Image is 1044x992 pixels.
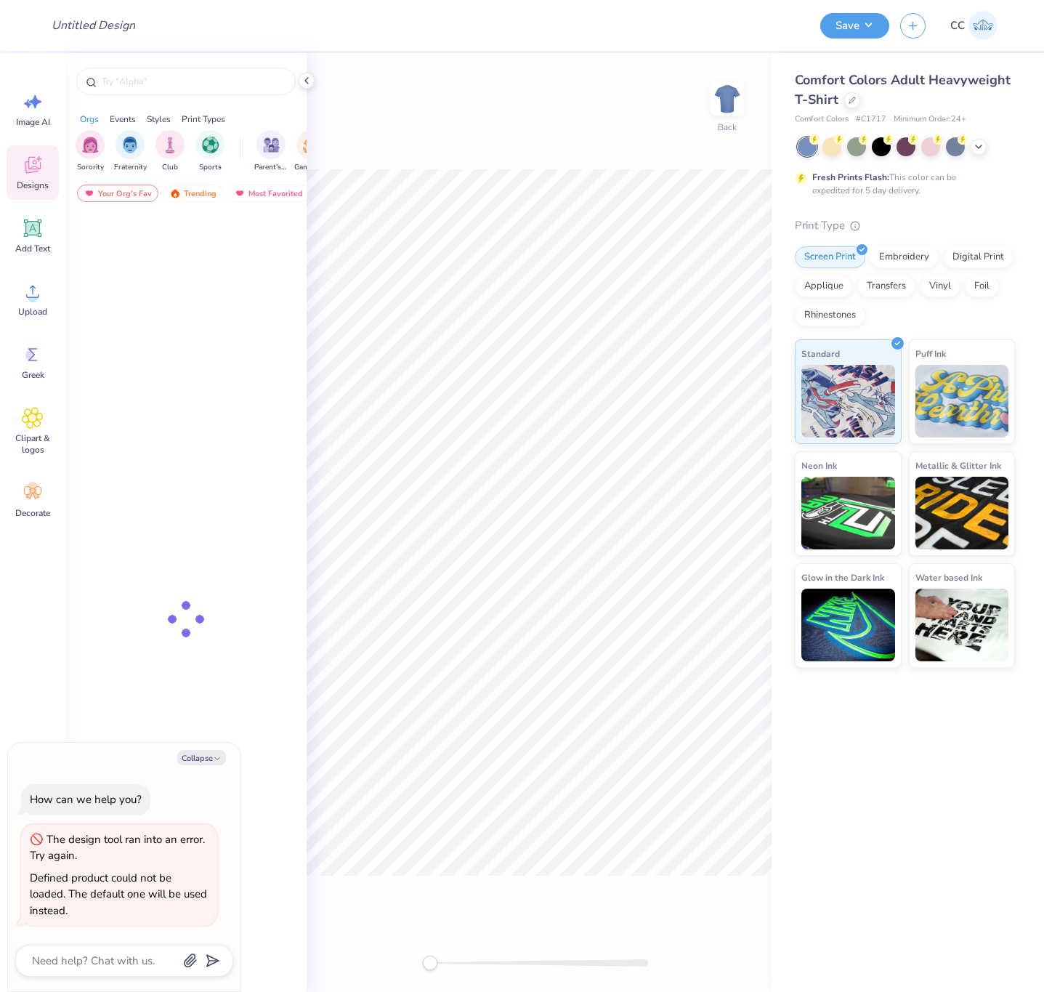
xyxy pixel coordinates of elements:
img: Neon Ink [801,477,895,549]
img: Water based Ink [915,589,1009,661]
span: Parent's Weekend [254,162,288,173]
span: Comfort Colors Adult Heavyweight T-Shirt [795,71,1011,108]
button: filter button [76,130,105,173]
div: Vinyl [920,275,960,297]
span: Sorority [77,162,104,173]
img: most_fav.gif [84,188,95,198]
div: Defined product could not be loaded. The default one will be used instead. [30,871,207,918]
div: filter for Parent's Weekend [254,130,288,173]
div: filter for Sports [195,130,224,173]
span: Glow in the Dark Ink [801,570,884,585]
div: Digital Print [943,246,1013,268]
div: This color can be expedited for 5 day delivery. [812,171,991,197]
button: Collapse [177,750,226,765]
div: Rhinestones [795,305,865,326]
div: filter for Club [155,130,185,173]
div: The design tool ran into an error. Try again. [30,832,205,863]
img: Metallic & Glitter Ink [915,477,1009,549]
span: Club [162,162,178,173]
input: Untitled Design [40,11,147,40]
span: CC [950,17,965,34]
span: Neon Ink [801,458,837,473]
div: filter for Sorority [76,130,105,173]
div: Applique [795,275,853,297]
div: Screen Print [795,246,865,268]
span: Metallic & Glitter Ink [915,458,1001,473]
img: Sports Image [202,137,219,153]
span: Clipart & logos [9,432,57,456]
div: Styles [147,113,171,126]
img: Game Day Image [303,137,320,153]
div: Accessibility label [423,956,437,970]
img: Parent's Weekend Image [263,137,280,153]
div: Transfers [857,275,915,297]
div: Foil [965,275,999,297]
div: How can we help you? [30,792,142,807]
span: Decorate [15,507,50,519]
span: Sports [199,162,222,173]
span: Water based Ink [915,570,982,585]
button: Save [820,13,889,39]
div: Print Type [795,217,1015,234]
span: Image AI [16,116,50,128]
button: filter button [155,130,185,173]
img: Puff Ink [915,365,1009,437]
span: Puff Ink [915,346,946,361]
img: Fraternity Image [122,137,138,153]
button: filter button [294,130,328,173]
button: filter button [114,130,147,173]
img: Cyril Cabanete [968,11,998,40]
div: filter for Fraternity [114,130,147,173]
div: Back [718,121,737,134]
span: Comfort Colors [795,113,849,126]
img: Back [713,84,742,113]
img: Standard [801,365,895,437]
span: # C1717 [856,113,886,126]
span: Add Text [15,243,50,254]
img: Glow in the Dark Ink [801,589,895,661]
span: Fraternity [114,162,147,173]
img: trending.gif [169,188,181,198]
button: filter button [195,130,224,173]
div: Orgs [80,113,99,126]
img: Sorority Image [82,137,99,153]
div: Events [110,113,136,126]
div: Print Types [182,113,225,126]
div: Embroidery [870,246,939,268]
img: Club Image [162,137,178,153]
span: Designs [17,180,49,191]
span: Standard [801,346,840,361]
div: Trending [163,185,223,202]
span: Greek [22,369,44,381]
input: Try "Alpha" [100,74,286,89]
span: Minimum Order: 24 + [894,113,966,126]
img: most_fav.gif [234,188,246,198]
div: Your Org's Fav [77,185,158,202]
div: Most Favorited [227,185,309,202]
div: filter for Game Day [294,130,328,173]
strong: Fresh Prints Flash: [812,172,889,183]
button: filter button [254,130,288,173]
span: Game Day [294,162,328,173]
span: Upload [18,306,47,318]
a: CC [944,11,1004,40]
